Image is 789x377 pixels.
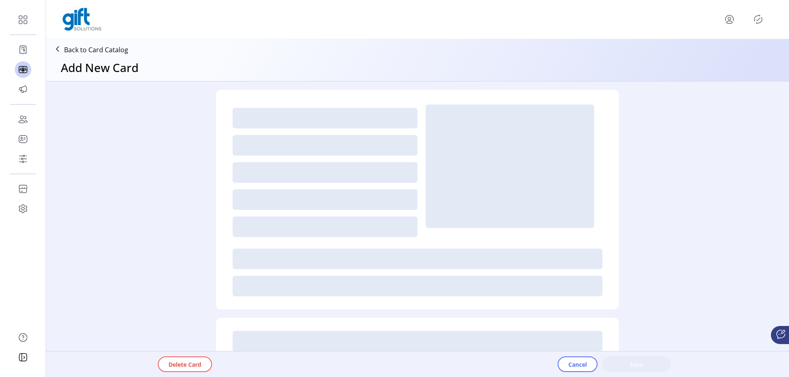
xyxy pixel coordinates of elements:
[62,8,102,31] img: logo
[168,360,201,369] span: Delete Card
[61,59,138,76] h3: Add New Card
[64,45,128,55] p: Back to Card Catalog
[723,13,736,26] button: menu
[558,356,598,372] button: Cancel
[158,356,212,372] button: Delete Card
[568,360,587,369] span: Cancel
[752,13,765,26] button: Publisher Panel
